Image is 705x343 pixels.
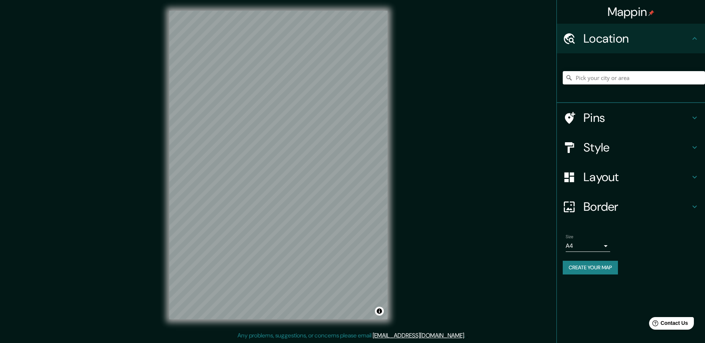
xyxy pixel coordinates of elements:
p: Any problems, suggestions, or concerns please email . [237,331,465,340]
h4: Mappin [608,4,655,19]
img: pin-icon.png [648,10,654,16]
div: Location [557,24,705,53]
h4: Pins [583,110,690,125]
div: Border [557,192,705,222]
iframe: Help widget launcher [639,314,697,335]
h4: Location [583,31,690,46]
h4: Style [583,140,690,155]
div: Pins [557,103,705,133]
h4: Border [583,199,690,214]
h4: Layout [583,170,690,184]
button: Create your map [563,261,618,274]
canvas: Map [169,11,388,319]
div: Layout [557,162,705,192]
div: Style [557,133,705,162]
a: [EMAIL_ADDRESS][DOMAIN_NAME] [373,332,464,339]
input: Pick your city or area [563,71,705,84]
div: . [466,331,468,340]
div: . [465,331,466,340]
button: Toggle attribution [375,307,384,316]
label: Size [566,234,573,240]
div: A4 [566,240,610,252]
